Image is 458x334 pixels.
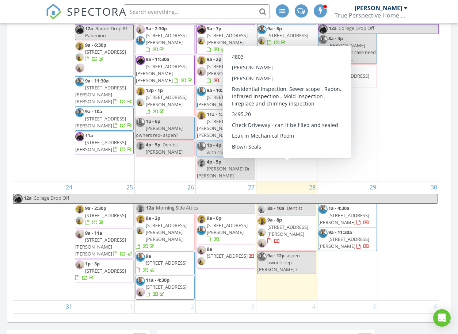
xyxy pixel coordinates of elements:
[311,301,317,312] a: Go to September 4, 2025
[74,181,134,301] td: Go to August 25, 2025
[257,216,267,226] img: pxl_20211004_213903593.jpg
[136,24,194,55] a: 9a - 2:30p [STREET_ADDRESS][PERSON_NAME]
[267,216,308,244] a: 9a - 8p [STREET_ADDRESS][PERSON_NAME]
[197,67,206,76] img: img_9244.jpg
[146,25,187,53] a: 9a - 2:30p [STREET_ADDRESS][PERSON_NAME]
[85,77,109,84] span: 9a - 11:30a
[318,65,369,86] a: 9a - 5p [STREET_ADDRESS]
[136,215,145,224] img: pxl_20211004_213903593.jpg
[75,131,134,155] a: 11a [STREET_ADDRESS][PERSON_NAME]
[75,204,134,228] a: 9a - 2:30p [STREET_ADDRESS]
[75,216,84,225] img: img_9246.jpg
[197,142,206,151] img: img_5442.jpg
[196,214,255,244] a: 9a - 6p [STREET_ADDRESS][PERSON_NAME]
[146,141,183,155] span: Dentist - [PERSON_NAME]
[136,55,194,85] a: 9a - 11:30a [STREET_ADDRESS][PERSON_NAME][PERSON_NAME]
[75,230,84,239] img: img_9244.jpg
[146,277,187,297] a: 11a - 4:30p [STREET_ADDRESS]
[136,141,145,150] img: pxl_20211004_213903593.jpg
[136,118,145,127] img: img_5442.jpg
[146,94,187,107] span: [STREET_ADDRESS][PERSON_NAME]
[355,4,402,12] div: [PERSON_NAME]
[64,181,74,193] a: Go to August 24, 2025
[75,77,133,105] a: 9a - 11:30a [STREET_ADDRESS][PERSON_NAME][PERSON_NAME]
[85,25,128,39] span: Radon Drop 81 Palomino
[34,195,69,201] span: College Drop Off
[136,253,187,273] a: 9a [STREET_ADDRESS]
[75,84,126,105] span: [STREET_ADDRESS][PERSON_NAME][PERSON_NAME]
[75,237,126,257] span: [STREET_ADDRESS][PERSON_NAME][PERSON_NAME]
[64,301,74,312] a: Go to August 31, 2025
[146,277,169,283] span: 11a - 4:30p
[257,47,267,56] img: img_9244.jpg
[257,59,316,97] a: 9a - 1p [STREET_ADDRESS][PERSON_NAME][PERSON_NAME]
[75,42,84,51] img: pxl_20211004_213903593.jpg
[13,181,74,301] td: Go to August 24, 2025
[196,86,255,110] a: 9a - 10:30a [STREET_ADDRESS][PERSON_NAME]
[318,24,328,34] img: e1dcc1c6bc134daa864f5c366ab69434.jpeg
[75,107,134,131] a: 9a - 10a [STREET_ADDRESS][PERSON_NAME]
[197,87,255,107] a: 9a - 10:30a [STREET_ADDRESS][PERSON_NAME]
[378,181,439,301] td: Go to August 30, 2025
[433,309,451,327] div: Open Intercom Messenger
[267,25,282,32] span: 9a - 8p
[207,246,212,252] span: 9a
[267,68,308,88] span: [STREET_ADDRESS][PERSON_NAME][PERSON_NAME]
[429,181,439,193] a: Go to August 30, 2025
[328,73,369,79] span: [STREET_ADDRESS]
[46,4,62,20] img: The Best Home Inspection Software - Spectora
[257,130,308,150] span: [STREET_ADDRESS][PERSON_NAME][PERSON_NAME]
[85,212,126,219] span: [STREET_ADDRESS]
[317,181,378,301] td: Go to August 29, 2025
[136,277,145,286] img: img_5442.jpg
[318,204,377,227] a: 1a - 4:30a [STREET_ADDRESS][PERSON_NAME]
[85,260,100,267] span: 1p - 3p
[197,118,248,138] span: [STREET_ADDRESS][PERSON_NAME][PERSON_NAME]
[207,246,255,259] a: 9a [STREET_ADDRESS]
[85,42,126,62] a: 9a - 6:30p [STREET_ADDRESS]
[136,36,145,45] img: img_5442.jpg
[136,288,145,297] img: img_9244.jpg
[146,222,187,242] span: [STREET_ADDRESS][PERSON_NAME][PERSON_NAME]
[197,257,206,266] img: img_9246.jpg
[85,25,93,32] span: 12a
[257,239,267,248] img: img_9244.jpg
[197,25,206,34] img: e1dcc1c6bc134daa864f5c366ab69434.jpeg
[267,32,308,39] span: [STREET_ADDRESS]
[136,56,145,65] img: e1dcc1c6bc134daa864f5c366ab69434.jpeg
[207,142,221,148] span: 1p - 4p
[207,25,221,32] span: 9a - 7p
[146,204,154,213] span: 12a
[257,123,315,150] a: 9a - 9:30a [STREET_ADDRESS][PERSON_NAME][PERSON_NAME]
[197,111,206,120] img: pxl_20211004_213903593.jpg
[368,181,378,193] a: Go to August 29, 2025
[75,139,126,153] span: [STREET_ADDRESS][PERSON_NAME]
[207,87,230,93] span: 9a - 10:30a
[75,260,84,269] img: img_9244.jpg
[136,276,194,300] a: 11a - 4:30p [STREET_ADDRESS]
[257,61,267,70] img: pxl_20211004_213903593.jpg
[318,205,328,214] img: img_5442.jpg
[146,284,187,290] span: [STREET_ADDRESS]
[85,108,102,115] span: 9a - 10a
[371,301,378,312] a: Go to September 5, 2025
[257,215,316,251] a: 9a - 8p [STREET_ADDRESS][PERSON_NAME]
[207,56,248,84] a: 9a - 2p [STREET_ADDRESS][PERSON_NAME]
[197,226,206,235] img: img_5442.jpg
[197,215,206,224] img: pxl_20211004_213903593.jpg
[74,11,134,181] td: Go to August 18, 2025
[146,141,160,148] span: 4p - 5p
[197,36,206,45] img: img_9246.jpg
[75,132,133,153] a: 11a [STREET_ADDRESS][PERSON_NAME]
[328,229,352,235] span: 9a - 11:30a
[146,32,187,46] span: [STREET_ADDRESS][PERSON_NAME]
[207,253,248,259] span: [STREET_ADDRESS]
[195,11,256,181] td: Go to August 20, 2025
[156,204,198,211] span: Morning Side Attics
[318,35,328,44] img: img_5442.jpg
[85,42,106,48] span: 9a - 6:30p
[75,77,84,87] img: img_5442.jpg
[328,24,337,34] span: 12a
[257,72,267,81] img: img_9256.jpg
[257,99,315,119] a: 9a - 11:30a [STREET_ADDRESS][PERSON_NAME]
